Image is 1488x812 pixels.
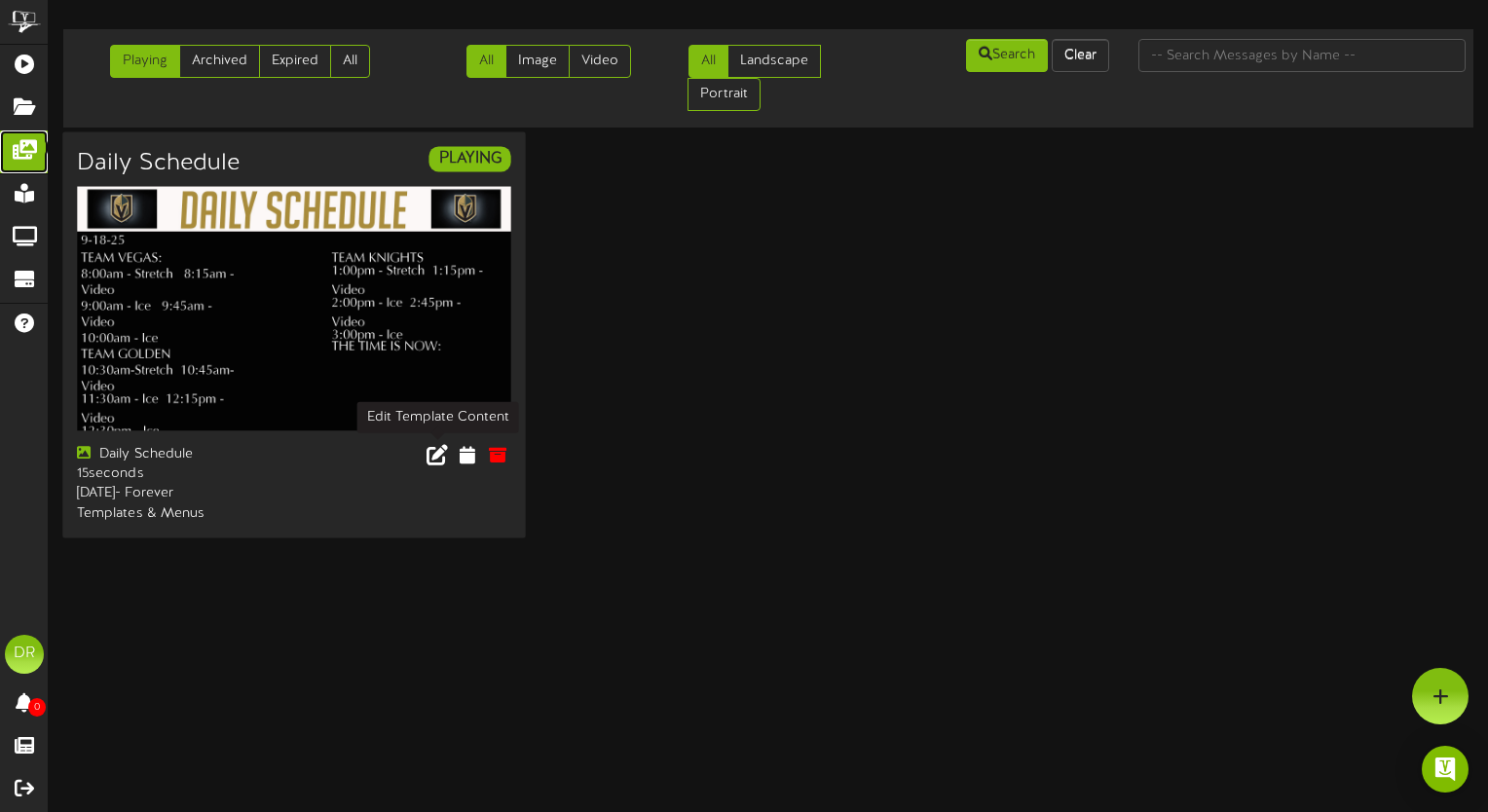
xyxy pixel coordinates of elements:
[966,39,1048,72] button: Search
[688,78,761,111] a: Portrait
[77,187,511,431] img: 4d24425f-0e66-4ab3-935b-5eee58d43a46.png
[77,465,279,485] div: 15 seconds
[5,635,44,674] div: DR
[28,698,46,717] span: 0
[330,45,370,78] a: All
[439,150,502,167] strong: PLAYING
[1138,39,1466,72] input: -- Search Messages by Name --
[569,45,631,78] a: Video
[259,45,331,78] a: Expired
[77,504,279,524] div: Templates & Menus
[688,45,728,78] a: All
[1422,746,1469,793] div: Open Intercom Messenger
[466,45,506,78] a: All
[505,45,570,78] a: Image
[727,45,821,78] a: Landscape
[1052,39,1109,72] button: Clear
[77,446,279,465] div: Daily Schedule
[110,45,180,78] a: Playing
[179,45,260,78] a: Archived
[77,151,239,176] h3: Daily Schedule
[77,485,279,504] div: [DATE] - Forever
